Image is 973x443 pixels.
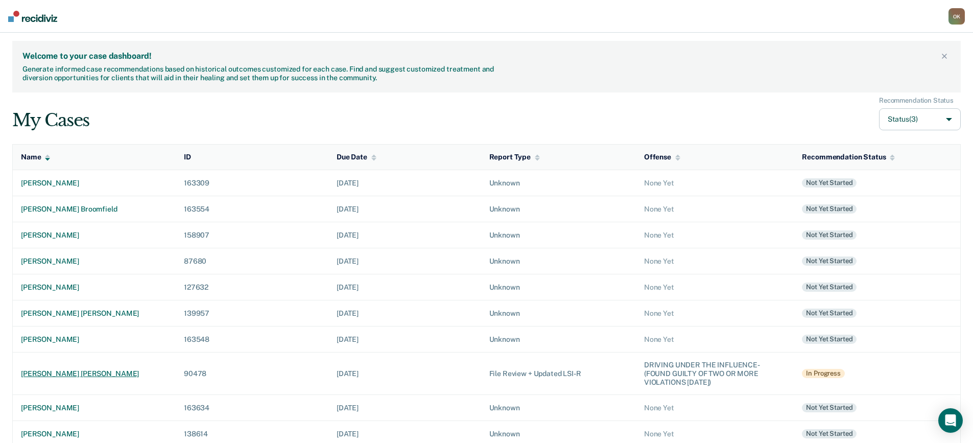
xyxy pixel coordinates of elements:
div: Open Intercom Messenger [938,408,963,433]
div: [PERSON_NAME] [PERSON_NAME] [21,309,168,318]
td: 139957 [176,300,328,326]
td: [DATE] [328,248,481,274]
div: Not yet started [802,283,857,292]
td: Unknown [481,196,636,222]
div: Not yet started [802,429,857,438]
td: [DATE] [328,395,481,421]
td: File Review + Updated LSI-R [481,352,636,394]
td: 87680 [176,248,328,274]
button: Status(3) [879,108,961,130]
td: 163548 [176,326,328,352]
td: Unknown [481,274,636,300]
div: [PERSON_NAME] broomfield [21,205,168,214]
td: [DATE] [328,352,481,394]
div: Not yet started [802,335,857,344]
td: Unknown [481,170,636,196]
div: O K [948,8,965,25]
div: Recommendation Status [802,153,895,161]
div: None Yet [644,283,786,292]
div: [PERSON_NAME] [21,430,168,438]
div: None Yet [644,179,786,188]
td: 163554 [176,196,328,222]
div: [PERSON_NAME] [21,404,168,412]
td: [DATE] [328,326,481,352]
div: [PERSON_NAME] [21,257,168,266]
div: In Progress [802,369,845,378]
td: 90478 [176,352,328,394]
div: None Yet [644,205,786,214]
div: [PERSON_NAME] [21,179,168,188]
td: Unknown [481,326,636,352]
button: OK [948,8,965,25]
div: None Yet [644,309,786,318]
div: My Cases [12,110,89,131]
img: Recidiviz [8,11,57,22]
div: None Yet [644,231,786,240]
div: Welcome to your case dashboard! [22,51,938,61]
td: [DATE] [328,222,481,248]
div: [PERSON_NAME] [21,283,168,292]
div: None Yet [644,430,786,438]
div: Generate informed case recommendations based on historical outcomes customized for each case. Fin... [22,65,497,82]
div: [PERSON_NAME] [21,335,168,344]
td: 158907 [176,222,328,248]
div: [PERSON_NAME] [PERSON_NAME] [21,369,168,378]
td: 163634 [176,395,328,421]
td: Unknown [481,395,636,421]
div: Offense [644,153,680,161]
div: Recommendation Status [879,97,954,105]
div: Not yet started [802,178,857,188]
div: Due Date [337,153,376,161]
div: Not yet started [802,403,857,412]
div: Not yet started [802,204,857,214]
td: [DATE] [328,196,481,222]
td: [DATE] [328,170,481,196]
div: None Yet [644,257,786,266]
div: Report Type [489,153,540,161]
td: Unknown [481,300,636,326]
td: 127632 [176,274,328,300]
div: Not yet started [802,309,857,318]
div: None Yet [644,404,786,412]
div: Not yet started [802,257,857,266]
td: [DATE] [328,300,481,326]
div: Name [21,153,50,161]
td: Unknown [481,222,636,248]
td: [DATE] [328,274,481,300]
div: [PERSON_NAME] [21,231,168,240]
div: None Yet [644,335,786,344]
td: 163309 [176,170,328,196]
div: DRIVING UNDER THE INFLUENCE-(FOUND GUILTY OF TWO OR MORE VIOLATIONS [DATE]) [644,361,786,386]
div: ID [184,153,191,161]
td: Unknown [481,248,636,274]
div: Not yet started [802,230,857,240]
